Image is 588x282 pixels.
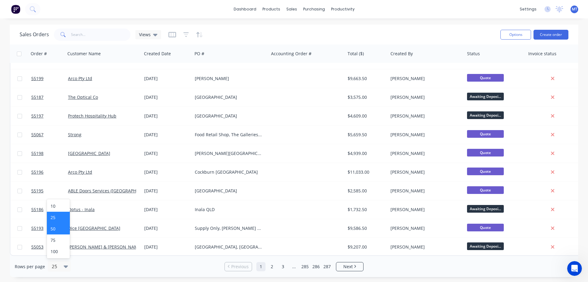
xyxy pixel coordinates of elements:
[31,225,43,231] span: 55193
[144,188,190,194] div: [DATE]
[390,244,458,250] div: [PERSON_NAME]
[348,113,384,119] div: $4,609.00
[195,94,263,100] div: [GEOGRAPHIC_DATA]
[31,144,68,163] a: 55198
[231,5,259,14] a: dashboard
[528,51,556,57] div: Invoice status
[348,75,384,82] div: $9,663.50
[47,234,70,246] div: 75
[144,169,190,175] div: [DATE]
[348,132,384,138] div: $5,659.50
[283,5,300,14] div: sales
[195,225,263,231] div: Supply Only, [PERSON_NAME] NT
[311,262,321,271] a: Page 286
[47,200,70,212] div: 10
[144,244,190,250] div: [DATE]
[467,224,504,231] span: Quote
[390,150,458,156] div: [PERSON_NAME]
[194,51,204,57] div: PO #
[348,51,364,57] div: Total ($)
[144,94,190,100] div: [DATE]
[533,30,568,40] button: Create order
[195,132,263,138] div: Food Retail Shop, The Galleries [GEOGRAPHIC_DATA]
[267,262,277,271] a: Page 2
[467,93,504,100] span: Awaiting Deposi...
[225,264,252,270] a: Previous page
[31,200,68,219] a: 55186
[31,150,43,156] span: 55198
[467,205,504,213] span: Awaiting Deposi...
[195,169,263,175] div: Cockburn [GEOGRAPHIC_DATA]
[259,5,283,14] div: products
[467,149,504,156] span: Quote
[144,207,190,213] div: [DATE]
[390,132,458,138] div: [PERSON_NAME]
[467,130,504,138] span: Quote
[390,169,458,175] div: [PERSON_NAME]
[390,94,458,100] div: [PERSON_NAME]
[467,186,504,194] span: Quote
[31,75,43,82] span: 55199
[195,113,263,119] div: [GEOGRAPHIC_DATA]
[517,5,540,14] div: settings
[68,94,98,100] a: The Optical Co
[31,132,43,138] span: 55067
[390,225,458,231] div: [PERSON_NAME]
[144,75,190,82] div: [DATE]
[31,207,43,213] span: 55186
[271,51,311,57] div: Accounting Order #
[500,30,531,40] button: Options
[68,75,92,81] a: Arco Pty Ltd
[31,182,68,200] a: 55195
[31,169,43,175] span: 55196
[390,113,458,119] div: [PERSON_NAME]
[348,150,384,156] div: $4,939.00
[31,94,43,100] span: 55187
[68,244,160,250] a: [PERSON_NAME] & [PERSON_NAME] Projects
[348,244,384,250] div: $9,207.00
[467,242,504,250] span: Awaiting Deposi...
[256,262,266,271] a: Page 1 is your current page
[390,51,413,57] div: Created By
[328,5,358,14] div: productivity
[68,207,95,212] a: Optus - Inala
[390,188,458,194] div: [PERSON_NAME]
[144,113,190,119] div: [DATE]
[68,225,120,231] a: Dice [GEOGRAPHIC_DATA]
[68,169,92,175] a: Arco Pty Ltd
[195,207,263,213] div: Inala QLD
[467,51,480,57] div: Status
[322,262,332,271] a: Page 287
[343,264,353,270] span: Next
[300,262,310,271] a: Page 285
[144,150,190,156] div: [DATE]
[31,219,68,238] a: 55193
[67,51,101,57] div: Customer Name
[68,188,170,194] a: ABLE Doors Services ([GEOGRAPHIC_DATA]) Pty Ltd
[222,262,366,271] ul: Pagination
[20,32,49,37] h1: Sales Orders
[68,113,116,119] a: Protech Hospitality Hub
[195,150,263,156] div: [PERSON_NAME][GEOGRAPHIC_DATA]
[31,113,43,119] span: 55197
[467,168,504,175] span: Quote
[31,238,68,256] a: 55053
[139,31,151,38] span: Views
[278,262,288,271] a: Page 3
[467,74,504,82] span: Quote
[567,261,582,276] iframe: Intercom live chat
[467,111,504,119] span: Awaiting Deposi...
[47,223,70,234] div: 50
[336,264,363,270] a: Next page
[390,75,458,82] div: [PERSON_NAME]
[195,75,263,82] div: [PERSON_NAME]
[572,6,577,12] span: MT
[31,69,68,88] a: 55199
[68,132,81,137] a: Strong
[47,246,70,257] div: 100
[31,188,43,194] span: 55195
[71,29,131,41] input: Search...
[31,51,47,57] div: Order #
[195,244,263,250] div: [GEOGRAPHIC_DATA], [GEOGRAPHIC_DATA] [GEOGRAPHIC_DATA]
[289,262,299,271] a: Jump forward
